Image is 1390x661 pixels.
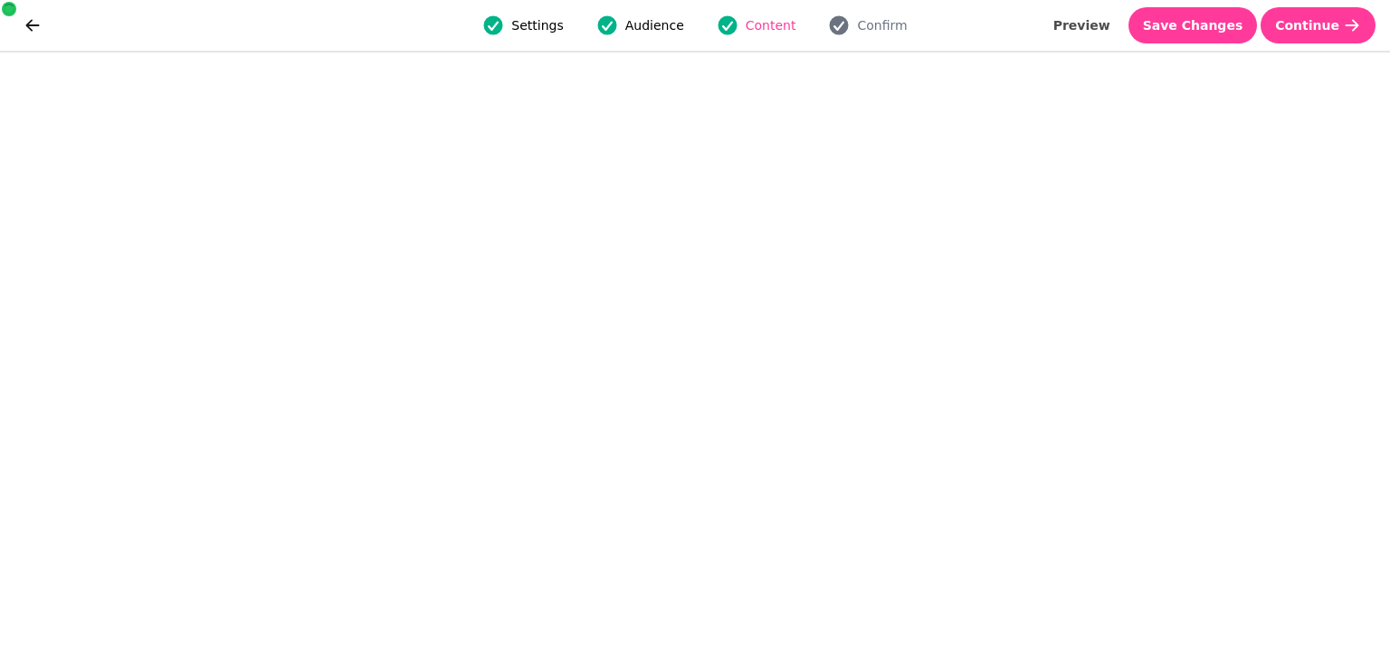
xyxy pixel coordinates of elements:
button: Continue [1261,7,1376,43]
span: Settings [511,16,563,34]
span: Preview [1053,19,1110,32]
span: Audience [625,16,684,34]
span: Continue [1275,19,1339,32]
button: Preview [1039,7,1125,43]
button: Save Changes [1128,7,1258,43]
button: go back [14,7,51,43]
span: Save Changes [1143,19,1243,32]
span: Content [746,16,796,34]
span: Confirm [857,16,907,34]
